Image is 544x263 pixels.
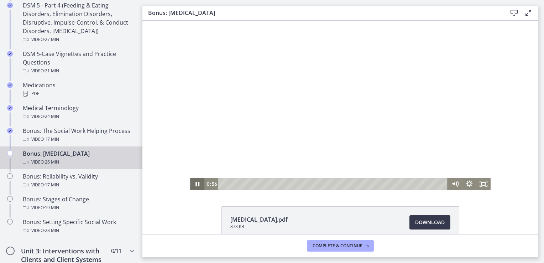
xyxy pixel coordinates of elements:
[44,203,59,212] span: · 19 min
[7,82,13,88] i: Completed
[23,158,134,166] div: Video
[23,1,134,44] div: DSM 5 - Part 4 (Feeding & Eating Disorders, Elimination Disorders, Disruptive, Impulse-Control, &...
[23,203,134,212] div: Video
[7,128,13,134] i: Completed
[23,195,134,212] div: Bonus: Stages of Change
[23,67,134,75] div: Video
[230,215,288,224] span: [MEDICAL_DATA].pdf
[7,51,13,57] i: Completed
[415,218,445,227] span: Download
[409,215,450,230] a: Download
[23,35,134,44] div: Video
[23,89,134,98] div: PDF
[23,172,134,189] div: Bonus: Reliability vs. Validity
[7,105,13,111] i: Completed
[23,81,134,98] div: Medications
[313,243,362,249] span: Complete & continue
[23,104,134,121] div: Medical Terminology
[44,226,59,235] span: · 23 min
[23,112,134,121] div: Video
[7,2,13,8] i: Completed
[23,127,134,144] div: Bonus: The Social Work Helping Process
[320,157,334,169] button: Show settings menu
[44,158,59,166] span: · 26 min
[148,9,496,17] h3: Bonus: [MEDICAL_DATA]
[44,67,59,75] span: · 21 min
[44,135,59,144] span: · 17 min
[44,112,59,121] span: · 24 min
[23,218,134,235] div: Bonus: Setting Specific Social Work
[307,240,374,252] button: Complete & continue
[142,21,538,190] iframe: Video Lesson
[23,135,134,144] div: Video
[23,226,134,235] div: Video
[111,247,121,255] span: 0 / 11
[23,181,134,189] div: Video
[305,157,320,169] button: Mute
[23,50,134,75] div: DSM 5-Case Vignettes and Practice Questions
[23,149,134,166] div: Bonus: [MEDICAL_DATA]
[230,224,288,230] span: 873 KB
[334,157,348,169] button: Fullscreen
[44,35,59,44] span: · 27 min
[44,181,59,189] span: · 17 min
